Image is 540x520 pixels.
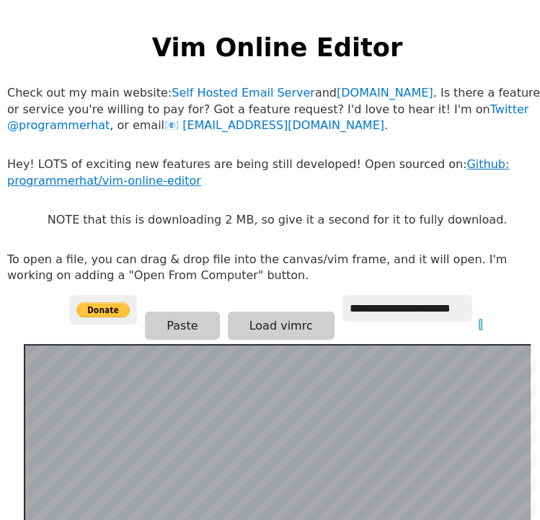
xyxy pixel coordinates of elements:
[164,118,384,132] a: [EMAIL_ADDRESS][DOMAIN_NAME]
[7,157,509,187] a: Github: programmerhat/vim-online-editor
[152,30,402,65] h1: Vim Online Editor
[48,212,507,228] p: NOTE that this is downloading 2 MB, so give it a second for it to fully download.
[172,86,315,100] a: Self Hosted Email Server
[228,312,335,340] button: Load vimrc
[145,312,219,340] button: Paste
[337,86,433,100] a: [DOMAIN_NAME]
